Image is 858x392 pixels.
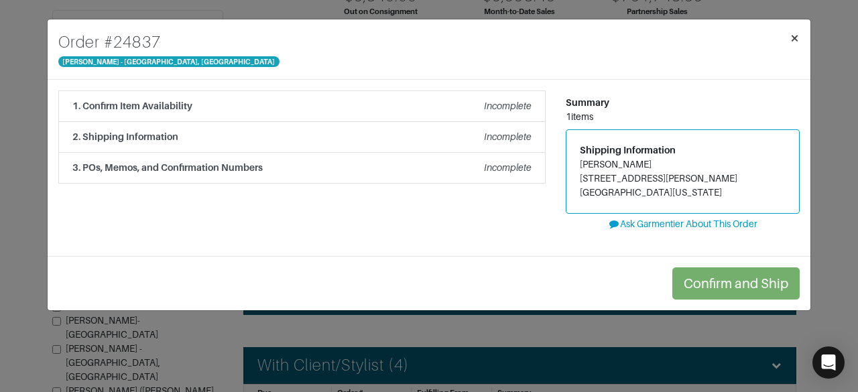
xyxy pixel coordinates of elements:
div: 1 items [566,110,800,124]
div: Open Intercom Messenger [812,346,845,379]
em: Incomplete [484,101,532,111]
h4: Order # 24837 [58,30,280,54]
button: Confirm and Ship [672,267,800,300]
strong: 3. POs, Memos, and Confirmation Numbers [72,162,263,173]
strong: 1. Confirm Item Availability [72,101,192,111]
div: Summary [566,96,800,110]
button: Close [779,19,810,57]
span: × [790,29,800,47]
address: [PERSON_NAME] [STREET_ADDRESS][PERSON_NAME] [GEOGRAPHIC_DATA][US_STATE] [580,157,786,200]
em: Incomplete [484,162,532,173]
button: Ask Garmentier About This Order [566,214,800,235]
strong: 2. Shipping Information [72,131,178,142]
span: [PERSON_NAME] - [GEOGRAPHIC_DATA], [GEOGRAPHIC_DATA] [58,56,280,67]
em: Incomplete [484,131,532,142]
span: Shipping Information [580,145,676,155]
